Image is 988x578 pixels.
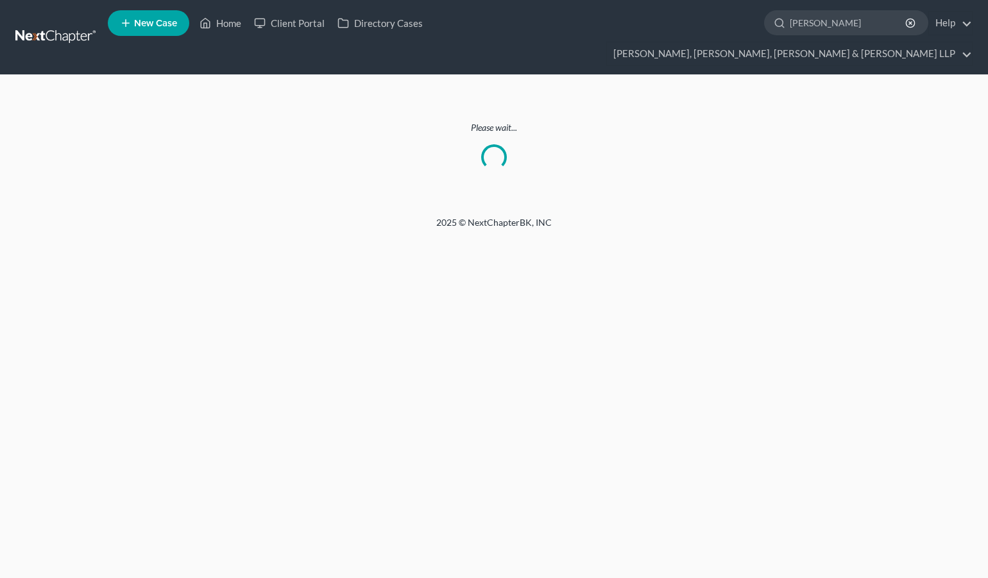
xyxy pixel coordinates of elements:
[929,12,972,35] a: Help
[15,121,973,134] p: Please wait...
[790,11,907,35] input: Search by name...
[248,12,331,35] a: Client Portal
[128,216,860,239] div: 2025 © NextChapterBK, INC
[607,42,972,65] a: [PERSON_NAME], [PERSON_NAME], [PERSON_NAME] & [PERSON_NAME] LLP
[134,19,177,28] span: New Case
[331,12,429,35] a: Directory Cases
[193,12,248,35] a: Home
